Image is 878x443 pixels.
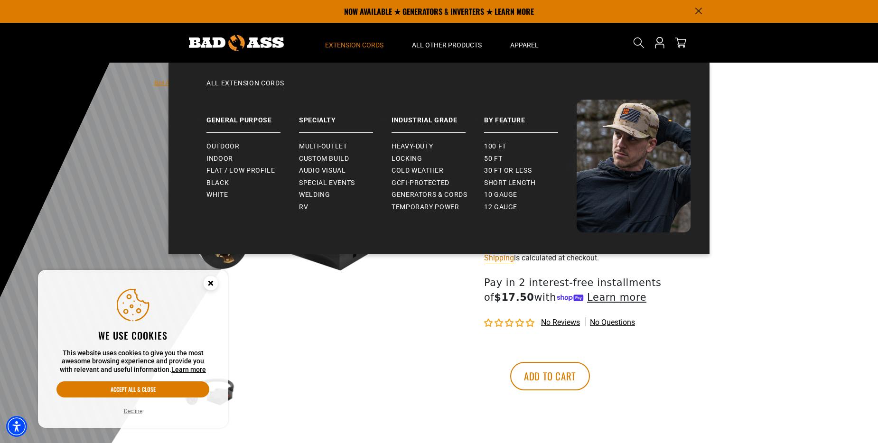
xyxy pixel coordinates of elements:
a: 100 ft [484,140,577,153]
img: Bad Ass Extension Cords [189,35,284,51]
span: Apparel [510,41,539,49]
span: RV [299,203,308,212]
a: Cold Weather [392,165,484,177]
nav: breadcrumbs [154,77,414,88]
span: Special Events [299,179,355,187]
span: Black [206,179,229,187]
a: This website uses cookies to give you the most awesome browsing experience and provide you with r... [171,366,206,373]
a: Welding [299,189,392,201]
summary: Apparel [496,23,553,63]
span: Flat / Low Profile [206,166,275,175]
a: cart [673,37,688,48]
a: Audio Visual [299,165,392,177]
span: 12 gauge [484,203,517,212]
aside: Cookie Consent [38,270,228,428]
summary: All Other Products [398,23,496,63]
a: Industrial Grade [392,100,484,133]
span: No reviews [541,318,580,327]
span: All Other Products [412,41,482,49]
a: Bad Ass Extension Cords [154,80,218,86]
p: This website uses cookies to give you the most awesome browsing experience and provide you with r... [56,349,209,374]
a: Generators & Cords [392,189,484,201]
img: Bad Ass Extension Cords [577,100,691,232]
a: White [206,189,299,201]
a: Heavy-Duty [392,140,484,153]
a: General Purpose [206,100,299,133]
span: White [206,191,228,199]
a: Open this option [652,23,667,63]
span: Multi-Outlet [299,142,347,151]
span: Generators & Cords [392,191,467,199]
a: Locking [392,153,484,165]
a: RV [299,201,392,213]
button: Add to cart [510,362,590,390]
span: Outdoor [206,142,239,151]
a: Specialty [299,100,392,133]
a: 10 gauge [484,189,577,201]
a: Flat / Low Profile [206,165,299,177]
span: No questions [590,317,635,328]
button: Close this option [194,270,228,299]
span: Welding [299,191,330,199]
a: Special Events [299,177,392,189]
span: Indoor [206,155,233,163]
span: 50 ft [484,155,502,163]
span: Cold Weather [392,166,444,175]
span: Heavy-Duty [392,142,433,151]
a: Outdoor [206,140,299,153]
a: GCFI-Protected [392,177,484,189]
button: Decline [121,406,145,416]
span: Short Length [484,179,536,187]
span: Audio Visual [299,166,346,175]
span: Custom Build [299,155,349,163]
a: 30 ft or less [484,165,577,177]
button: Accept all & close [56,381,209,397]
span: GCFI-Protected [392,179,449,187]
a: All Extension Cords [187,79,691,100]
summary: Extension Cords [311,23,398,63]
a: Custom Build [299,153,392,165]
a: Black [206,177,299,189]
span: 0.00 stars [484,319,536,328]
div: Accessibility Menu [6,416,27,437]
summary: Search [631,35,646,50]
span: 100 ft [484,142,506,151]
span: 30 ft or less [484,166,532,175]
a: Temporary Power [392,201,484,213]
a: By Feature [484,100,577,133]
span: Extension Cords [325,41,383,49]
span: 10 gauge [484,191,517,199]
span: Locking [392,155,422,163]
a: Indoor [206,153,299,165]
div: is calculated at checkout. [484,251,717,264]
span: Temporary Power [392,203,459,212]
a: Multi-Outlet [299,140,392,153]
a: 50 ft [484,153,577,165]
a: Shipping [484,253,514,262]
a: Short Length [484,177,577,189]
a: 12 gauge [484,201,577,213]
h2: We use cookies [56,329,209,341]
